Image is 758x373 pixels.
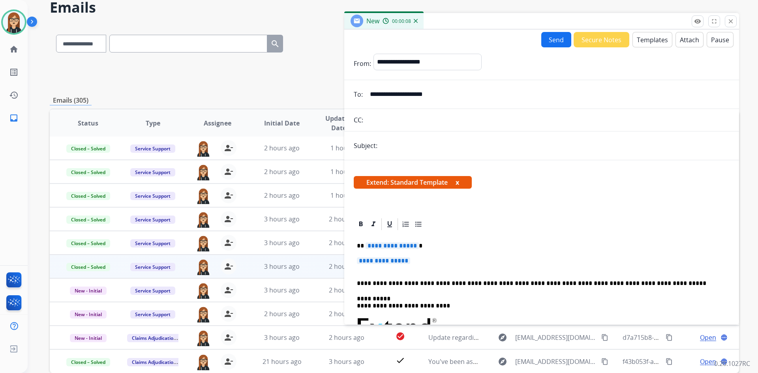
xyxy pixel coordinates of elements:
[3,11,25,33] img: avatar
[264,191,300,200] span: 2 hours ago
[224,285,233,295] mat-icon: person_remove
[195,164,211,180] img: agent-avatar
[601,358,608,365] mat-icon: content_copy
[224,262,233,271] mat-icon: person_remove
[9,90,19,100] mat-icon: history
[515,357,597,366] span: [EMAIL_ADDRESS][DOMAIN_NAME]
[574,32,629,47] button: Secure Notes
[264,215,300,223] span: 3 hours ago
[195,259,211,275] img: agent-avatar
[130,168,175,176] span: Service Support
[623,357,739,366] span: f43b053f-ae86-45c7-a6ce-8e41c0ad75f3
[707,32,734,47] button: Pause
[9,113,19,123] mat-icon: inbox
[694,18,701,25] mat-icon: remove_red_eye
[195,330,211,346] img: agent-avatar
[666,358,673,365] mat-icon: content_copy
[623,333,736,342] span: d7a715b8-74f4-4f50-826f-07ee4f0ad3ff
[224,333,233,342] mat-icon: person_remove
[330,167,363,176] span: 1 hour ago
[78,118,98,128] span: Status
[130,216,175,224] span: Service Support
[195,211,211,228] img: agent-avatar
[601,334,608,341] mat-icon: content_copy
[66,358,110,366] span: Closed – Solved
[146,118,160,128] span: Type
[329,333,364,342] span: 2 hours ago
[195,140,211,157] img: agent-avatar
[264,144,300,152] span: 2 hours ago
[264,286,300,294] span: 3 hours ago
[195,235,211,251] img: agent-avatar
[714,359,750,368] p: 0.20.1027RC
[9,45,19,54] mat-icon: home
[329,286,364,294] span: 2 hours ago
[264,309,300,318] span: 2 hours ago
[675,32,704,47] button: Attach
[264,238,300,247] span: 3 hours ago
[711,18,718,25] mat-icon: fullscreen
[354,90,363,99] p: To:
[195,282,211,299] img: agent-avatar
[70,287,107,295] span: New - Initial
[720,358,728,365] mat-icon: language
[130,263,175,271] span: Service Support
[224,214,233,224] mat-icon: person_remove
[428,333,726,342] span: Update regarding your fulfillment method for Service Order: 0537e82c-f27d-4f61-860a-2f4cad4a5c96
[413,218,424,230] div: Bullet List
[456,178,459,187] button: x
[321,114,357,133] span: Updated Date
[428,357,679,366] span: You've been assigned a new service order: edba45b9-e5a7-4606-bc1e-ae67b1881ec1
[66,239,110,247] span: Closed – Solved
[204,118,231,128] span: Assignee
[498,357,507,366] mat-icon: explore
[224,357,233,366] mat-icon: person_remove
[127,358,181,366] span: Claims Adjudication
[195,354,211,370] img: agent-avatar
[329,238,364,247] span: 2 hours ago
[264,262,300,271] span: 3 hours ago
[329,357,364,366] span: 3 hours ago
[666,334,673,341] mat-icon: content_copy
[354,141,377,150] p: Subject:
[130,310,175,319] span: Service Support
[9,67,19,77] mat-icon: list_alt
[264,333,300,342] span: 3 hours ago
[720,334,728,341] mat-icon: language
[632,32,672,47] button: Templates
[515,333,597,342] span: [EMAIL_ADDRESS][DOMAIN_NAME]
[130,144,175,153] span: Service Support
[66,216,110,224] span: Closed – Solved
[130,287,175,295] span: Service Support
[224,238,233,247] mat-icon: person_remove
[66,144,110,153] span: Closed – Solved
[368,218,379,230] div: Italic
[264,118,300,128] span: Initial Date
[329,262,364,271] span: 2 hours ago
[384,218,396,230] div: Underline
[224,167,233,176] mat-icon: person_remove
[329,215,364,223] span: 2 hours ago
[70,310,107,319] span: New - Initial
[263,357,302,366] span: 21 hours ago
[366,17,379,25] span: New
[66,192,110,200] span: Closed – Solved
[70,334,107,342] span: New - Initial
[354,176,472,189] span: Extend: Standard Template
[354,115,363,125] p: CC:
[330,144,363,152] span: 1 hour ago
[195,306,211,322] img: agent-avatar
[264,167,300,176] span: 2 hours ago
[270,39,280,49] mat-icon: search
[224,143,233,153] mat-icon: person_remove
[498,333,507,342] mat-icon: explore
[354,59,371,68] p: From:
[224,309,233,319] mat-icon: person_remove
[700,357,716,366] span: Open
[392,18,411,24] span: 00:00:08
[66,168,110,176] span: Closed – Solved
[541,32,571,47] button: Send
[400,218,412,230] div: Ordered List
[700,333,716,342] span: Open
[396,332,405,341] mat-icon: check_circle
